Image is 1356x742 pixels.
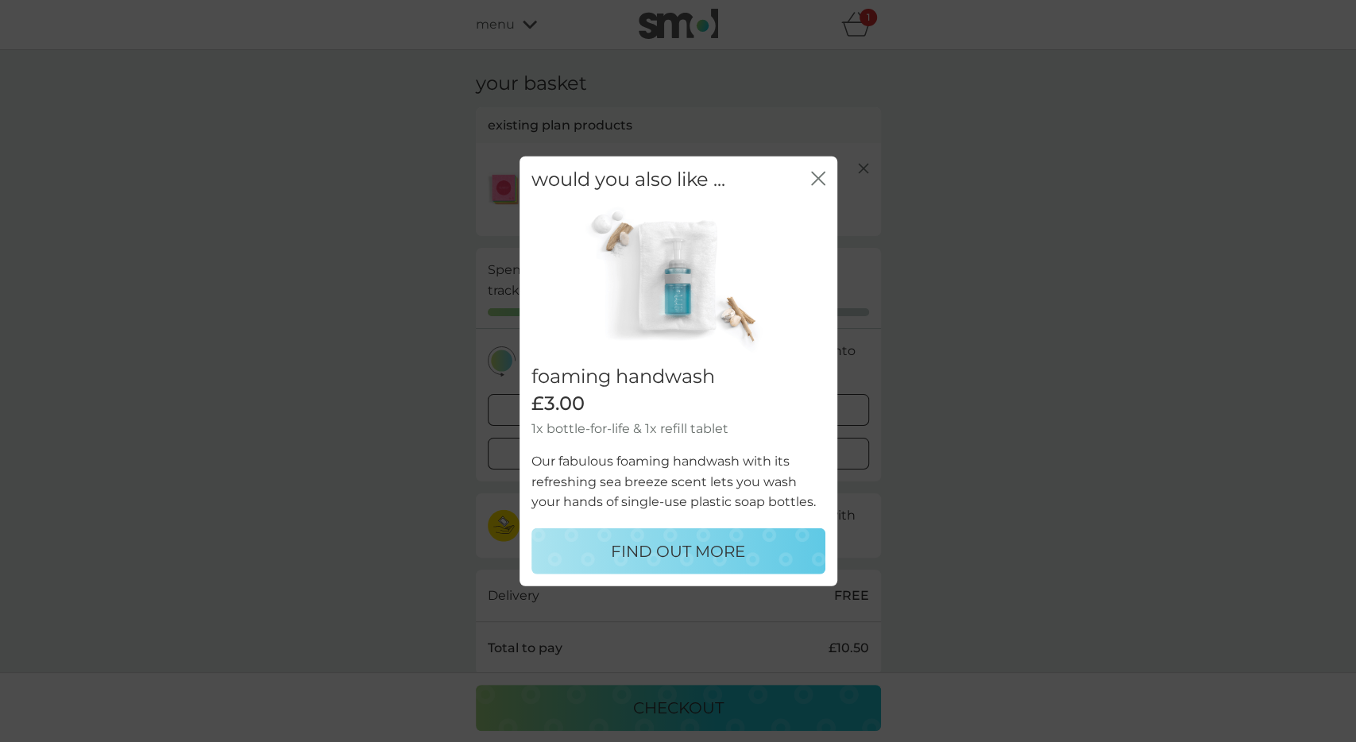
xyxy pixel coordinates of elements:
[611,538,745,563] p: FIND OUT MORE
[531,528,825,574] button: FIND OUT MORE
[531,451,825,512] p: Our fabulous foaming handwash with its refreshing sea breeze scent lets you wash your hands of si...
[531,168,725,191] h2: would you also like ...
[531,419,825,439] p: 1x bottle-for-life & 1x refill tablet
[811,172,825,188] button: close
[531,365,825,388] h2: foaming handwash
[531,392,585,415] span: £3.00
